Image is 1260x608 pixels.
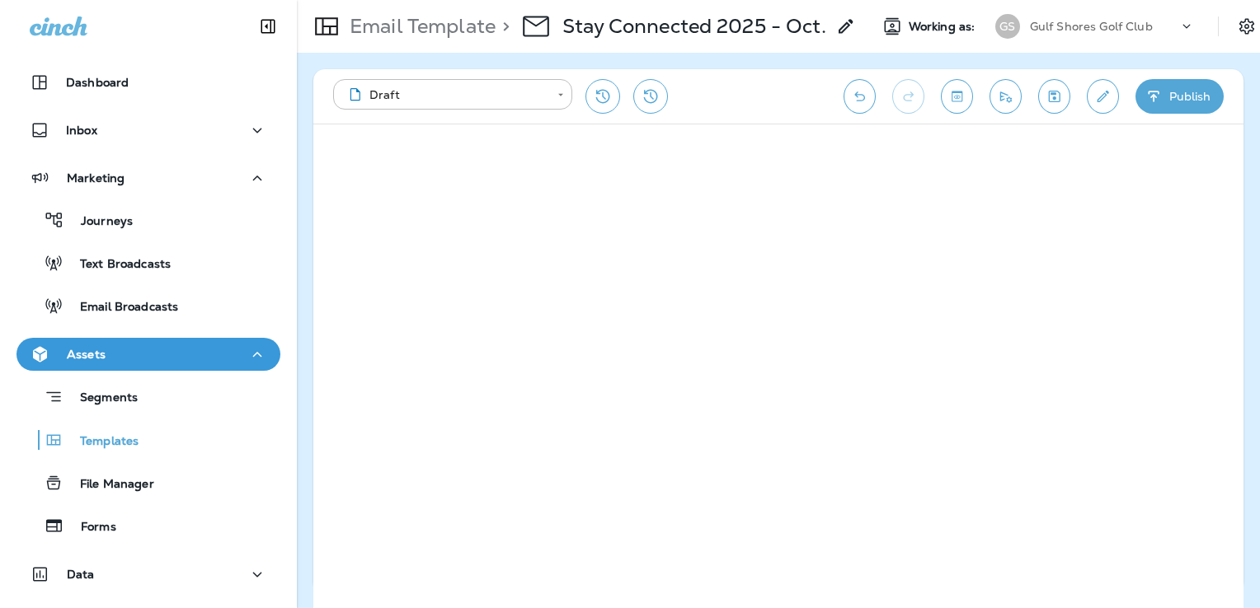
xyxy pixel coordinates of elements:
button: Forms [16,508,280,543]
button: Publish [1135,79,1224,114]
p: Data [67,568,95,581]
button: Edit details [1087,79,1119,114]
button: Dashboard [16,66,280,99]
button: Segments [16,379,280,414]
p: Inbox [66,124,97,137]
button: Toggle preview [941,79,973,114]
span: Working as: [909,20,979,34]
p: Email Template [343,14,496,39]
p: Assets [67,348,106,361]
button: Templates [16,423,280,457]
p: Email Broadcasts [63,300,178,316]
p: Stay Connected 2025 - Oct. [562,14,826,39]
button: Email Broadcasts [16,288,280,323]
button: View Changelog [633,79,668,114]
button: Journeys [16,203,280,237]
p: Text Broadcasts [63,257,171,273]
button: Data [16,558,280,591]
button: Assets [16,338,280,371]
button: Marketing [16,161,280,194]
button: Restore from previous version [585,79,620,114]
p: Dashboard [66,76,129,89]
button: Save [1038,79,1070,114]
button: Collapse Sidebar [245,10,291,43]
p: File Manager [63,477,154,493]
p: > [496,14,510,39]
button: Undo [844,79,876,114]
p: Journeys [64,214,133,230]
div: GS [995,14,1020,39]
p: Segments [63,391,138,407]
p: Forms [64,520,116,536]
button: Inbox [16,114,280,147]
p: Templates [63,434,139,450]
button: File Manager [16,465,280,500]
p: Marketing [67,171,125,185]
button: Text Broadcasts [16,246,280,280]
div: Draft [345,87,546,103]
p: Gulf Shores Golf Club [1030,20,1153,33]
button: Send test email [990,79,1022,114]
